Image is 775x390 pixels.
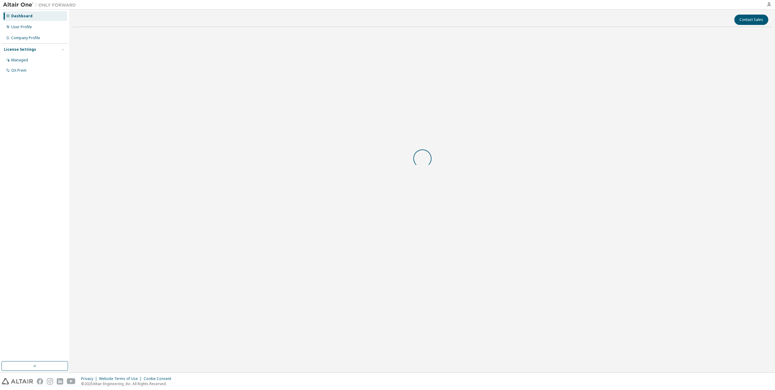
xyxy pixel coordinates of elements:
img: youtube.svg [67,378,76,385]
img: Altair One [3,2,79,8]
div: Privacy [81,376,99,381]
img: linkedin.svg [57,378,63,385]
div: License Settings [4,47,36,52]
button: Contact Sales [734,15,768,25]
div: User Profile [11,25,32,29]
p: © 2025 Altair Engineering, Inc. All Rights Reserved. [81,381,175,386]
div: Managed [11,58,28,63]
img: facebook.svg [37,378,43,385]
div: Website Terms of Use [99,376,144,381]
div: Company Profile [11,36,40,40]
img: instagram.svg [47,378,53,385]
div: On Prem [11,68,26,73]
img: altair_logo.svg [2,378,33,385]
div: Dashboard [11,14,32,19]
div: Cookie Consent [144,376,175,381]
